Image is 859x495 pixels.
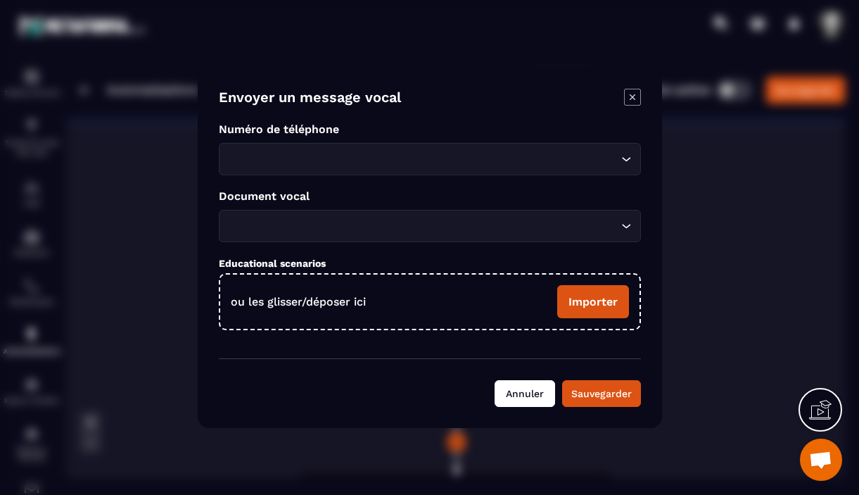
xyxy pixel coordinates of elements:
[219,89,401,108] h4: Envoyer un message vocal
[219,143,641,175] div: Search for option
[228,151,618,167] input: Search for option
[800,439,842,481] div: Ouvrir le chat
[219,258,326,269] label: Educational scenarios
[571,387,632,401] div: Sauvegarder
[228,218,618,234] input: Search for option
[495,380,555,407] button: Annuler
[219,210,641,242] div: Search for option
[557,285,629,318] label: Importer
[219,123,641,136] p: Numéro de téléphone
[231,295,366,308] p: ou les glisser/déposer ici
[562,380,641,407] button: Sauvegarder
[219,189,641,203] p: Document vocal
